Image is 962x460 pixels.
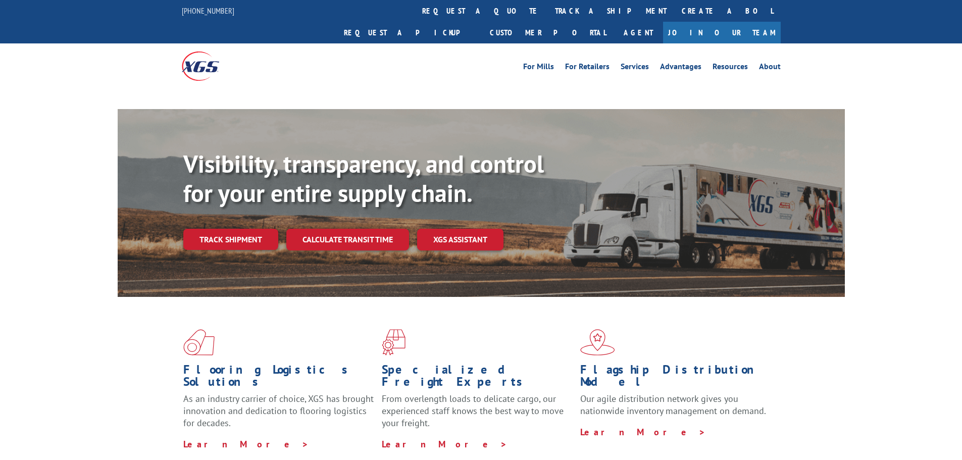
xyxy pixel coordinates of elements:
[713,63,748,74] a: Resources
[663,22,781,43] a: Join Our Team
[580,426,706,438] a: Learn More >
[660,63,701,74] a: Advantages
[382,393,573,438] p: From overlength loads to delicate cargo, our experienced staff knows the best way to move your fr...
[382,438,508,450] a: Learn More >
[183,329,215,355] img: xgs-icon-total-supply-chain-intelligence-red
[286,229,409,250] a: Calculate transit time
[417,229,503,250] a: XGS ASSISTANT
[183,438,309,450] a: Learn More >
[565,63,610,74] a: For Retailers
[580,364,771,393] h1: Flagship Distribution Model
[482,22,614,43] a: Customer Portal
[621,63,649,74] a: Services
[183,229,278,250] a: Track shipment
[182,6,234,16] a: [PHONE_NUMBER]
[382,329,406,355] img: xgs-icon-focused-on-flooring-red
[523,63,554,74] a: For Mills
[759,63,781,74] a: About
[580,329,615,355] img: xgs-icon-flagship-distribution-model-red
[183,148,544,209] b: Visibility, transparency, and control for your entire supply chain.
[183,364,374,393] h1: Flooring Logistics Solutions
[382,364,573,393] h1: Specialized Freight Experts
[336,22,482,43] a: Request a pickup
[183,393,374,429] span: As an industry carrier of choice, XGS has brought innovation and dedication to flooring logistics...
[580,393,766,417] span: Our agile distribution network gives you nationwide inventory management on demand.
[614,22,663,43] a: Agent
